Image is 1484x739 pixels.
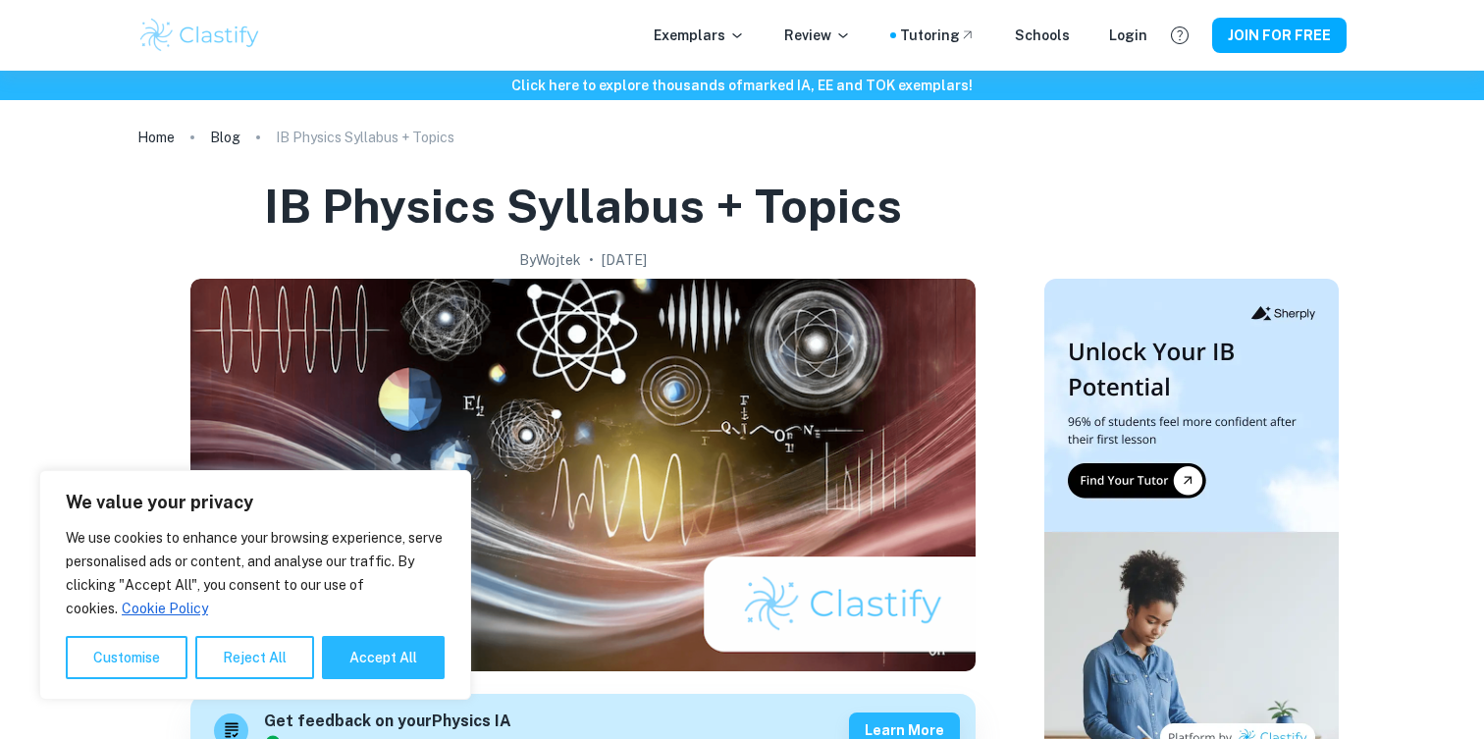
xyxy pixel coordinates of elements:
h2: By Wojtek [519,249,581,271]
p: • [589,249,594,271]
div: We value your privacy [39,470,471,700]
h6: Click here to explore thousands of marked IA, EE and TOK exemplars ! [4,75,1480,96]
p: We value your privacy [66,491,445,514]
p: We use cookies to enhance your browsing experience, serve personalised ads or content, and analys... [66,526,445,620]
p: Review [784,25,851,46]
h2: [DATE] [602,249,647,271]
img: IB Physics Syllabus + Topics cover image [190,279,976,671]
a: Blog [210,124,240,151]
h1: IB Physics Syllabus + Topics [264,175,902,238]
button: Customise [66,636,187,679]
button: Help and Feedback [1163,19,1196,52]
a: Cookie Policy [121,600,209,617]
a: Schools [1015,25,1070,46]
button: Reject All [195,636,314,679]
p: Exemplars [654,25,745,46]
h6: Get feedback on your Physics IA [264,710,511,734]
img: Clastify logo [137,16,262,55]
a: Login [1109,25,1147,46]
p: IB Physics Syllabus + Topics [276,127,454,148]
a: Home [137,124,175,151]
button: Accept All [322,636,445,679]
a: Tutoring [900,25,976,46]
button: JOIN FOR FREE [1212,18,1347,53]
